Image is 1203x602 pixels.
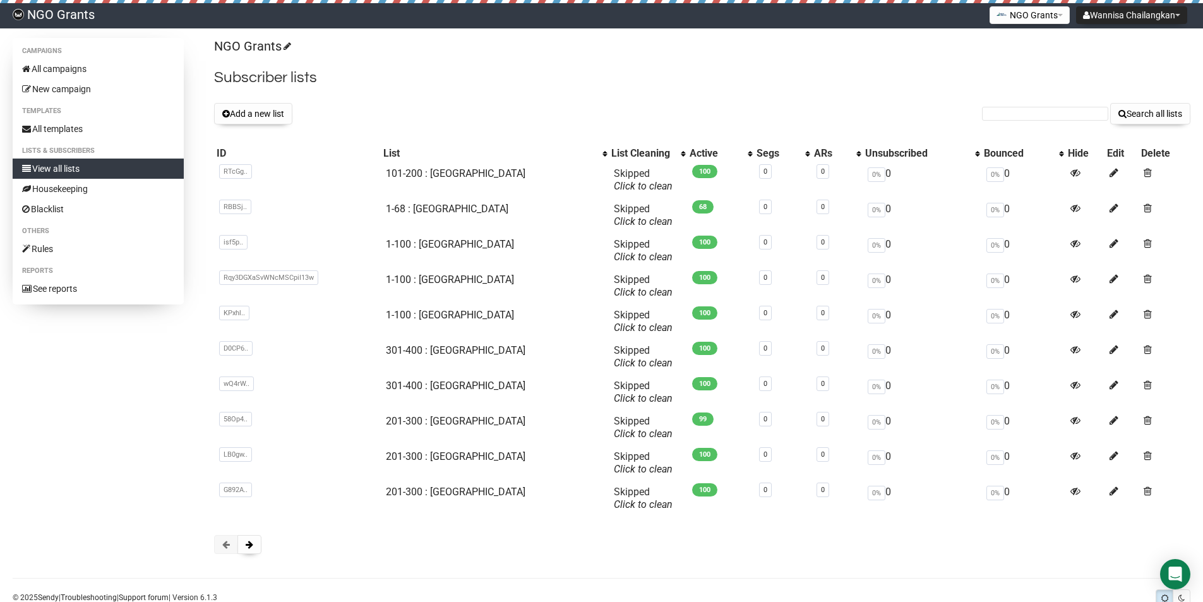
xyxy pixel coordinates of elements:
td: 0 [863,339,981,375]
span: 0% [868,238,885,253]
span: 0% [986,238,1004,253]
li: Campaigns [13,44,184,59]
a: 201-300 : [GEOGRAPHIC_DATA] [386,486,525,498]
a: Click to clean [614,322,673,334]
span: Skipped [614,380,673,404]
div: Edit [1107,147,1135,160]
span: 99 [692,412,714,426]
a: 301-400 : [GEOGRAPHIC_DATA] [386,344,525,356]
span: 100 [692,342,717,355]
a: 1-68 : [GEOGRAPHIC_DATA] [386,203,508,215]
a: Sendy [38,593,59,602]
span: RTcGg.. [219,164,252,179]
td: 0 [863,233,981,268]
td: 0 [981,198,1065,233]
div: Active [690,147,741,160]
a: 0 [821,274,825,282]
span: 0% [986,380,1004,394]
li: Lists & subscribers [13,143,184,159]
a: 0 [821,203,825,211]
a: 0 [763,380,767,388]
span: Skipped [614,238,673,263]
span: Rqy3DGXaSvWNcMSCpiI13w [219,270,318,285]
td: 0 [863,198,981,233]
th: Bounced: No sort applied, activate to apply an ascending sort [981,145,1065,162]
span: RBBSj.. [219,200,251,214]
td: 0 [981,339,1065,375]
a: 0 [821,380,825,388]
a: 0 [763,274,767,282]
a: Click to clean [614,251,673,263]
span: KPxhl.. [219,306,249,320]
span: 100 [692,306,717,320]
img: 2.png [997,9,1007,20]
span: 100 [692,271,717,284]
span: 0% [868,309,885,323]
a: Click to clean [614,498,673,510]
li: Templates [13,104,184,119]
span: wQ4rW.. [219,376,254,391]
th: Hide: No sort applied, sorting is disabled [1065,145,1105,162]
td: 0 [863,268,981,304]
span: 0% [868,274,885,288]
span: Skipped [614,309,673,334]
th: Unsubscribed: No sort applied, activate to apply an ascending sort [863,145,981,162]
span: 58Op4.. [219,412,252,426]
span: Skipped [614,274,673,298]
a: 0 [763,344,767,352]
button: Search all lists [1110,103,1190,124]
span: 68 [692,200,714,214]
span: 0% [986,486,1004,500]
span: 0% [986,203,1004,217]
a: 0 [763,167,767,176]
span: Skipped [614,486,673,510]
button: NGO Grants [990,6,1070,24]
a: 101-200 : [GEOGRAPHIC_DATA] [386,167,525,179]
div: ARs [814,147,850,160]
a: 0 [821,450,825,459]
td: 0 [863,445,981,481]
td: 0 [863,481,981,516]
span: 0% [986,415,1004,430]
th: Delete: No sort applied, sorting is disabled [1139,145,1190,162]
a: Blacklist [13,199,184,219]
a: All templates [13,119,184,139]
a: 1-100 : [GEOGRAPHIC_DATA] [386,309,514,321]
span: 0% [986,344,1004,359]
a: NGO Grants [214,39,289,54]
a: Click to clean [614,215,673,227]
button: Add a new list [214,103,292,124]
a: 201-300 : [GEOGRAPHIC_DATA] [386,415,525,427]
button: Wannisa Chailangkan [1076,6,1187,24]
span: 0% [986,450,1004,465]
span: 100 [692,165,717,178]
td: 0 [863,162,981,198]
a: 1-100 : [GEOGRAPHIC_DATA] [386,274,514,286]
a: 0 [821,344,825,352]
td: 0 [863,410,981,445]
span: 100 [692,236,717,249]
th: ID: No sort applied, sorting is disabled [214,145,381,162]
span: 0% [868,486,885,500]
a: 0 [821,238,825,246]
td: 0 [981,410,1065,445]
a: New campaign [13,79,184,99]
a: Housekeeping [13,179,184,199]
a: Click to clean [614,392,673,404]
a: Troubleshooting [61,593,117,602]
span: 0% [986,274,1004,288]
a: 0 [763,238,767,246]
span: 0% [868,415,885,430]
th: List Cleaning: No sort applied, activate to apply an ascending sort [609,145,687,162]
h2: Subscriber lists [214,66,1190,89]
span: 100 [692,448,717,461]
span: 0% [868,344,885,359]
a: Click to clean [614,357,673,369]
span: Skipped [614,167,673,192]
a: 0 [821,167,825,176]
div: Bounced [984,147,1053,160]
a: View all lists [13,159,184,179]
a: 0 [821,415,825,423]
li: Reports [13,263,184,279]
a: Click to clean [614,428,673,440]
